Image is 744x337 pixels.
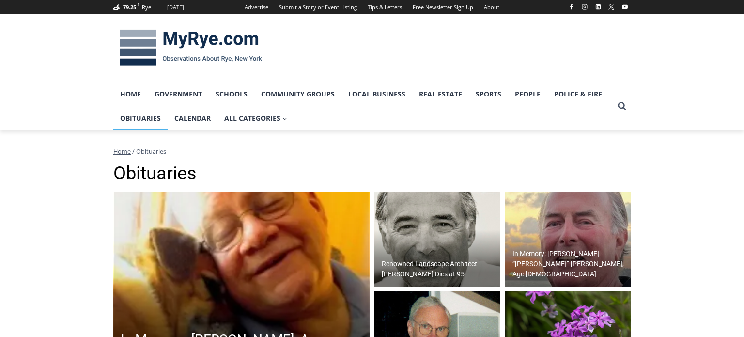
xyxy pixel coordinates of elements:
[132,147,135,156] span: /
[508,82,547,106] a: People
[217,106,294,130] a: All Categories
[374,192,500,287] a: Renowned Landscape Architect [PERSON_NAME] Dies at 95
[168,106,217,130] a: Calendar
[505,192,631,287] a: In Memory: [PERSON_NAME] “[PERSON_NAME]” [PERSON_NAME], Age [DEMOGRAPHIC_DATA]
[412,82,469,106] a: Real Estate
[579,1,590,13] a: Instagram
[113,146,631,156] nav: Breadcrumbs
[512,249,629,279] h2: In Memory: [PERSON_NAME] “[PERSON_NAME]” [PERSON_NAME], Age [DEMOGRAPHIC_DATA]
[547,82,609,106] a: Police & Fire
[113,106,168,130] a: Obituaries
[113,147,131,156] a: Home
[341,82,412,106] a: Local Business
[224,113,287,124] span: All Categories
[254,82,341,106] a: Community Groups
[209,82,254,106] a: Schools
[566,1,577,13] a: Facebook
[113,82,613,131] nav: Primary Navigation
[113,162,631,185] h1: Obituaries
[605,1,617,13] a: X
[592,1,604,13] a: Linkedin
[138,2,139,7] span: F
[613,97,631,115] button: View Search Form
[167,3,184,12] div: [DATE]
[382,259,498,279] h2: Renowned Landscape Architect [PERSON_NAME] Dies at 95
[136,147,166,156] span: Obituaries
[113,82,148,106] a: Home
[123,3,136,11] span: 79.25
[148,82,209,106] a: Government
[374,192,500,287] img: Obituary - Peter Rolland 2000.10_Peter Rolland
[505,192,631,287] img: Obituary - Richard Dick Austin Langeloh - 2 large
[619,1,631,13] a: YouTube
[142,3,151,12] div: Rye
[113,23,268,73] img: MyRye.com
[469,82,508,106] a: Sports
